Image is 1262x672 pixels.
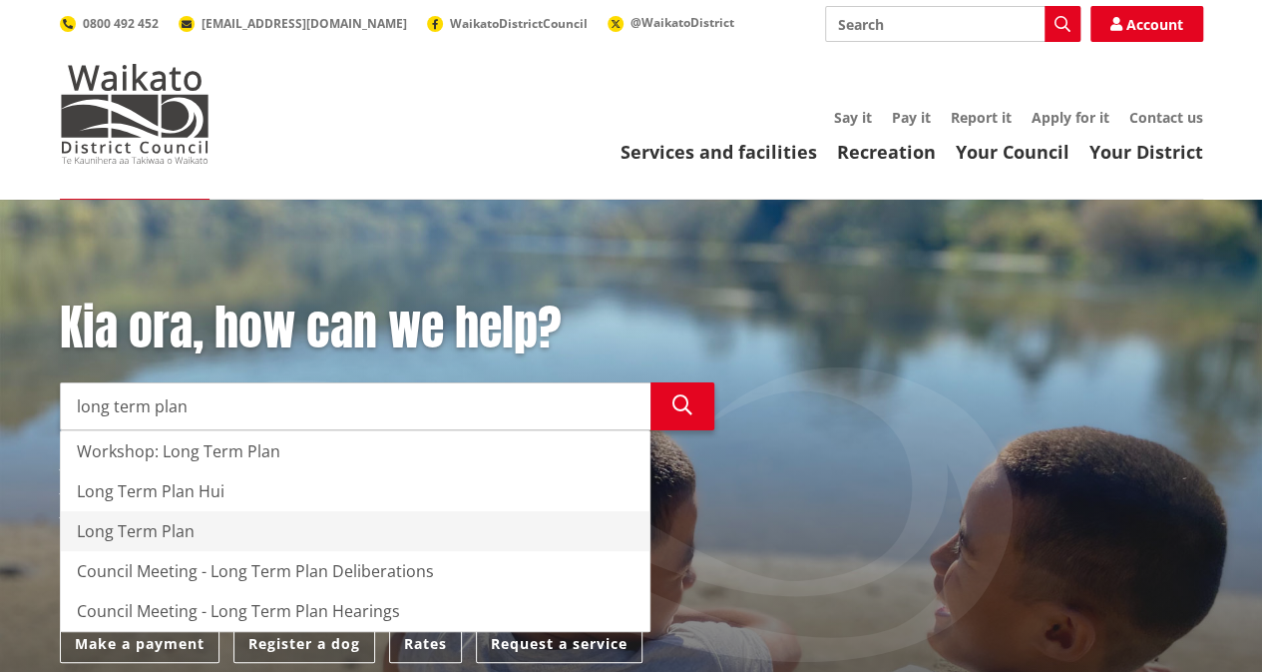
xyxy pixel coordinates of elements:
span: @WaikatoDistrict [631,14,734,31]
a: Your Council [956,140,1069,164]
input: Search input [60,382,650,430]
div: Long Term Plan Hui [61,471,649,511]
a: Request a service [476,626,642,663]
a: Pay it [892,108,931,127]
input: Search input [825,6,1080,42]
div: Council Meeting - Long Term Plan Hearings [61,591,649,631]
a: Services and facilities [621,140,817,164]
h1: Kia ora, how can we help? [60,300,714,357]
iframe: Messenger Launcher [1170,588,1242,660]
a: Account [1090,6,1203,42]
a: Recreation [837,140,936,164]
a: [EMAIL_ADDRESS][DOMAIN_NAME] [179,15,407,32]
div: Long Term Plan [61,511,649,551]
span: 0800 492 452 [83,15,159,32]
a: Your District [1089,140,1203,164]
img: Waikato District Council - Te Kaunihera aa Takiwaa o Waikato [60,64,210,164]
a: Make a payment [60,626,219,663]
a: Say it [834,108,872,127]
a: Contact us [1129,108,1203,127]
a: 0800 492 452 [60,15,159,32]
a: Register a dog [233,626,375,663]
span: [EMAIL_ADDRESS][DOMAIN_NAME] [202,15,407,32]
a: Apply for it [1032,108,1109,127]
a: Report it [951,108,1012,127]
a: Rates [389,626,462,663]
a: WaikatoDistrictCouncil [427,15,588,32]
div: Council Meeting - Long Term Plan Deliberations [61,551,649,591]
a: @WaikatoDistrict [608,14,734,31]
div: Workshop: Long Term Plan [61,431,649,471]
span: WaikatoDistrictCouncil [450,15,588,32]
